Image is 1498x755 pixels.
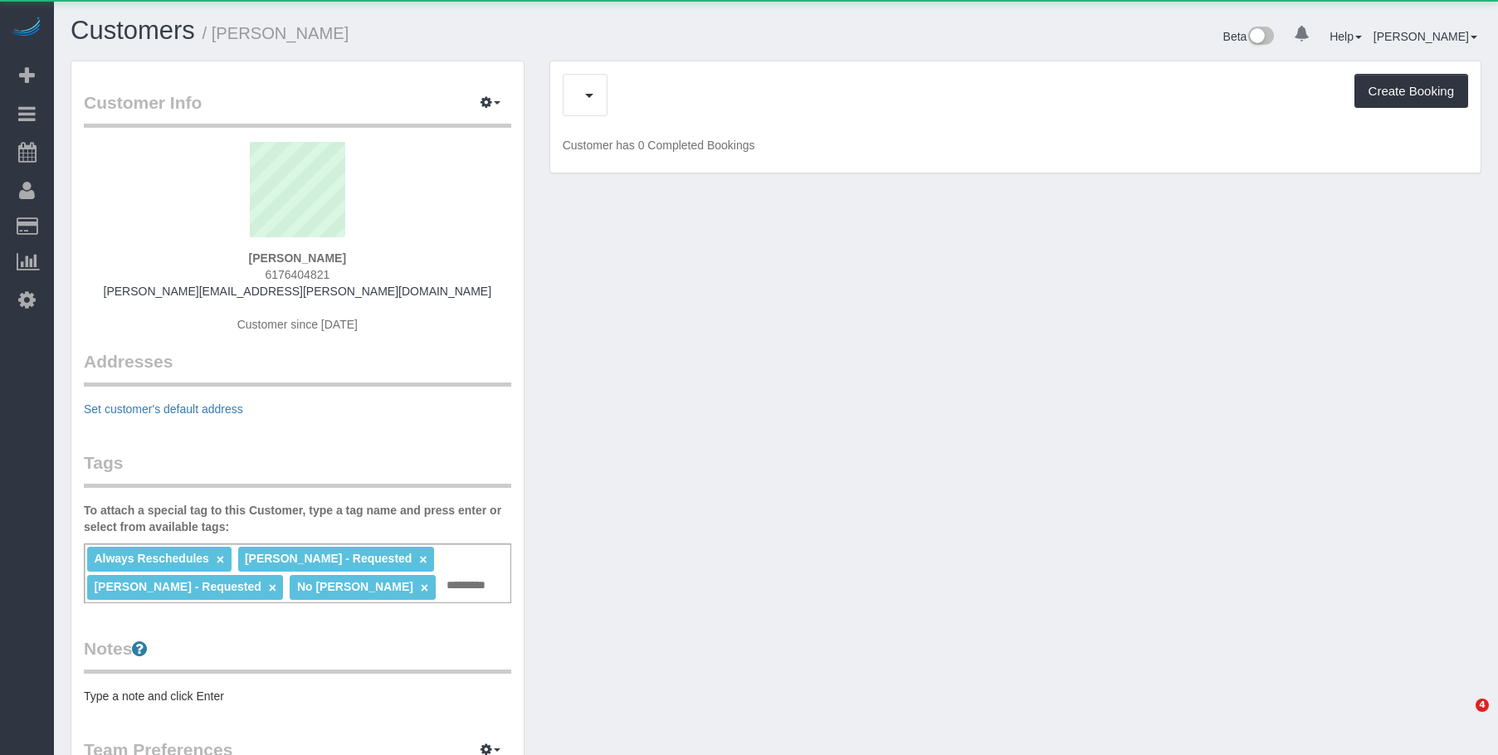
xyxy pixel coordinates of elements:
[245,552,412,565] span: [PERSON_NAME] - Requested
[269,581,276,595] a: ×
[94,552,209,565] span: Always Reschedules
[84,402,243,416] a: Set customer's default address
[84,502,511,535] label: To attach a special tag to this Customer, type a tag name and press enter or select from availabl...
[84,636,511,674] legend: Notes
[249,251,346,265] strong: [PERSON_NAME]
[104,285,492,298] a: [PERSON_NAME][EMAIL_ADDRESS][PERSON_NAME][DOMAIN_NAME]
[1247,27,1274,48] img: New interface
[84,451,511,488] legend: Tags
[419,553,427,567] a: ×
[237,318,358,331] span: Customer since [DATE]
[1330,30,1362,43] a: Help
[10,17,43,40] img: Automaid Logo
[1354,74,1468,109] button: Create Booking
[94,580,261,593] span: [PERSON_NAME] - Requested
[84,688,511,704] pre: Type a note and click Enter
[297,580,413,593] span: No [PERSON_NAME]
[1442,699,1481,738] iframe: Intercom live chat
[71,16,195,45] a: Customers
[563,137,1468,153] p: Customer has 0 Completed Bookings
[1476,699,1489,712] span: 4
[202,24,349,42] small: / [PERSON_NAME]
[265,268,329,281] span: 6176404821
[421,581,428,595] a: ×
[217,553,224,567] a: ×
[1374,30,1477,43] a: [PERSON_NAME]
[1223,30,1275,43] a: Beta
[84,90,511,128] legend: Customer Info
